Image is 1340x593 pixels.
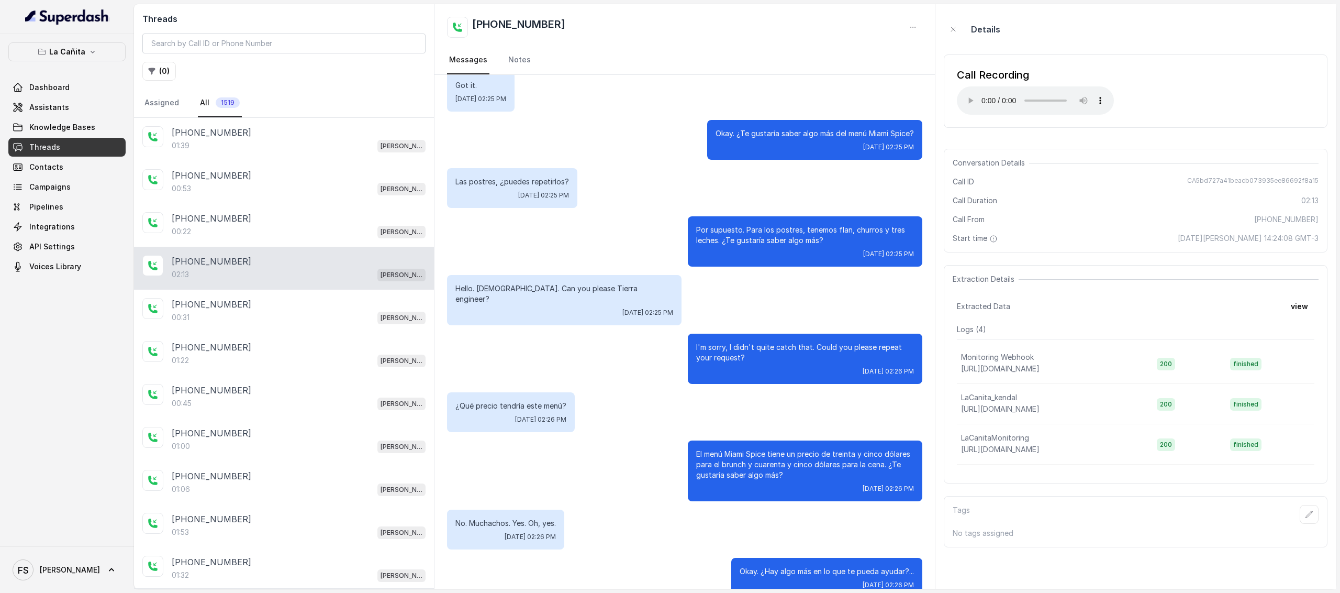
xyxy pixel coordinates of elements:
[142,13,426,25] h2: Threads
[953,195,997,206] span: Call Duration
[8,197,126,216] a: Pipelines
[29,122,95,133] span: Knowledge Bases
[172,169,251,182] p: [PHONE_NUMBER]
[216,97,240,108] span: 1519
[953,528,1319,539] p: No tags assigned
[622,309,673,317] span: [DATE] 02:25 PM
[381,485,422,495] p: [PERSON_NAME]
[957,301,1010,312] span: Extracted Data
[696,225,914,246] p: Por supuesto. Para los postres, tenemos flan, churros y tres leches. ¿Te gustaría saber algo más?
[957,324,1314,335] p: Logs ( 4 )
[172,441,190,452] p: 01:00
[1254,214,1319,225] span: [PHONE_NUMBER]
[1230,358,1261,370] span: finished
[863,143,914,151] span: [DATE] 02:25 PM
[1178,233,1319,244] span: [DATE][PERSON_NAME] 14:24:08 GMT-3
[1285,297,1314,316] button: view
[142,62,176,81] button: (0)
[696,342,914,363] p: I'm sorry, I didn't quite catch that. Could you please repeat your request?
[172,513,251,525] p: [PHONE_NUMBER]
[961,445,1040,454] span: [URL][DOMAIN_NAME]
[172,398,192,409] p: 00:45
[8,78,126,97] a: Dashboard
[8,217,126,236] a: Integrations
[455,283,673,304] p: Hello. [DEMOGRAPHIC_DATA]. Can you please Tierra engineer?
[381,270,422,280] p: [PERSON_NAME]
[381,399,422,409] p: [PERSON_NAME]
[172,212,251,225] p: [PHONE_NUMBER]
[29,182,71,192] span: Campaigns
[518,191,569,200] span: [DATE] 02:25 PM
[863,250,914,258] span: [DATE] 02:25 PM
[515,415,566,424] span: [DATE] 02:26 PM
[8,118,126,137] a: Knowledge Bases
[29,102,69,113] span: Assistants
[961,433,1029,443] p: LaCanitaMonitoring
[381,184,422,194] p: [PERSON_NAME]
[381,227,422,237] p: [PERSON_NAME]
[1301,195,1319,206] span: 02:13
[455,401,566,411] p: ¿Qué precio tendría este menú?
[8,98,126,117] a: Assistants
[455,518,556,529] p: No. Muchachos. Yes. Oh, yes.
[1230,398,1261,411] span: finished
[172,226,191,237] p: 00:22
[29,82,70,93] span: Dashboard
[971,23,1000,36] p: Details
[455,95,506,103] span: [DATE] 02:25 PM
[953,274,1019,284] span: Extraction Details
[1187,177,1319,187] span: CA5bd727a41beacb073935ee86692f8a15
[1157,398,1175,411] span: 200
[29,202,63,212] span: Pipelines
[172,126,251,139] p: [PHONE_NUMBER]
[142,34,426,53] input: Search by Call ID or Phone Number
[8,555,126,585] a: [PERSON_NAME]
[863,581,914,589] span: [DATE] 02:26 PM
[172,384,251,397] p: [PHONE_NUMBER]
[863,485,914,493] span: [DATE] 02:26 PM
[381,528,422,538] p: [PERSON_NAME]
[172,570,189,580] p: 01:32
[953,158,1029,168] span: Conversation Details
[953,233,1000,244] span: Start time
[957,68,1114,82] div: Call Recording
[142,89,181,117] a: Assigned
[8,178,126,196] a: Campaigns
[505,533,556,541] span: [DATE] 02:26 PM
[172,556,251,568] p: [PHONE_NUMBER]
[472,17,565,38] h2: [PHONE_NUMBER]
[8,42,126,61] button: La Cañita
[172,470,251,482] p: [PHONE_NUMBER]
[381,442,422,452] p: [PERSON_NAME]
[740,566,914,577] p: Okay. ¿Hay algo más en lo que te pueda ayudar?...
[172,427,251,440] p: [PHONE_NUMBER]
[381,356,422,366] p: [PERSON_NAME]
[172,355,189,366] p: 01:22
[29,162,63,172] span: Contacts
[172,298,251,311] p: [PHONE_NUMBER]
[142,89,426,117] nav: Tabs
[29,261,81,272] span: Voices Library
[716,128,914,139] p: Okay. ¿Te gustaría saber algo más del menú Miami Spice?
[8,257,126,276] a: Voices Library
[953,505,970,524] p: Tags
[957,86,1114,115] audio: Your browser does not support the audio element.
[506,46,533,74] a: Notes
[863,367,914,376] span: [DATE] 02:26 PM
[8,237,126,256] a: API Settings
[1230,438,1261,451] span: finished
[381,313,422,323] p: [PERSON_NAME]
[172,140,189,151] p: 01:39
[8,158,126,177] a: Contacts
[29,142,60,152] span: Threads
[29,241,75,252] span: API Settings
[953,177,974,187] span: Call ID
[172,484,190,495] p: 01:06
[25,8,109,25] img: light.svg
[172,312,189,323] p: 00:31
[172,269,189,280] p: 02:13
[961,364,1040,373] span: [URL][DOMAIN_NAME]
[961,392,1017,403] p: LaCanita_kendal
[49,46,85,58] p: La Cañita
[953,214,985,225] span: Call From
